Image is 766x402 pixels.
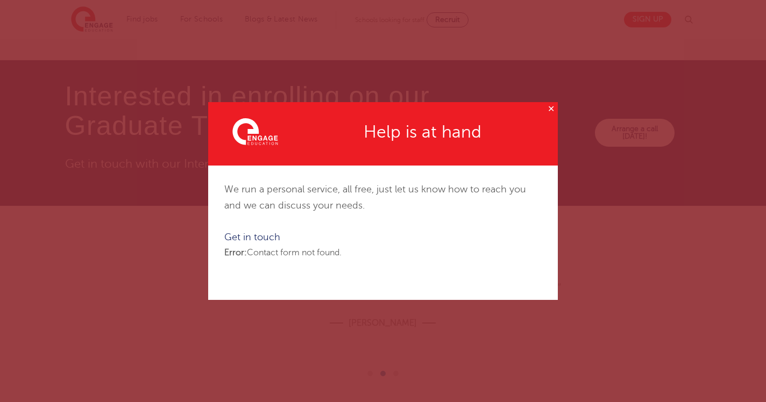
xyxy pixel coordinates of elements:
[224,229,542,246] div: Get in touch
[224,246,542,260] p: Contact form not found.
[224,248,247,257] strong: Error:
[224,182,542,213] div: We run a personal service, all free, just let us know how to reach you and we can discuss your ne...
[544,102,558,116] button: Close
[304,118,542,147] div: Help is at hand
